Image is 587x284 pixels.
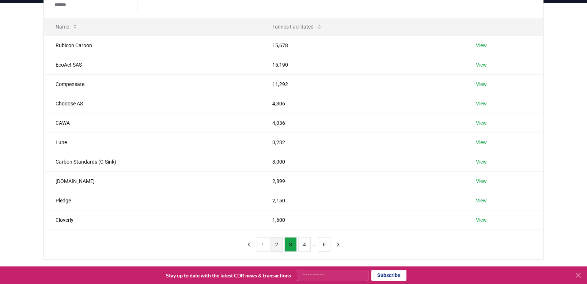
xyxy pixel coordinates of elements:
[261,55,464,74] td: 15,190
[318,237,330,252] button: 6
[284,237,297,252] button: 3
[50,19,84,34] button: Name
[261,152,464,171] td: 3,000
[44,152,261,171] td: Carbon Standards (C-Sink)
[266,19,328,34] button: Tonnes Facilitated
[243,237,255,252] button: previous page
[44,171,261,191] td: [DOMAIN_NAME]
[261,210,464,229] td: 1,600
[298,237,311,252] button: 4
[261,113,464,132] td: 4,036
[476,158,487,165] a: View
[476,119,487,127] a: View
[476,216,487,224] a: View
[476,177,487,185] a: View
[476,61,487,68] a: View
[476,42,487,49] a: View
[261,171,464,191] td: 2,899
[261,35,464,55] td: 15,678
[44,74,261,94] td: Compensate
[44,132,261,152] td: Lune
[44,35,261,55] td: Rubicon Carbon
[332,237,344,252] button: next page
[476,197,487,204] a: View
[261,132,464,152] td: 3,232
[476,100,487,107] a: View
[44,55,261,74] td: EcoAct SAS
[44,113,261,132] td: CAWA
[261,191,464,210] td: 2,150
[270,237,283,252] button: 2
[261,74,464,94] td: 11,292
[44,191,261,210] td: Pledge
[261,94,464,113] td: 4,306
[44,94,261,113] td: Chooose AS
[44,210,261,229] td: Cloverly
[312,240,317,249] li: ...
[476,139,487,146] a: View
[476,81,487,88] a: View
[257,237,269,252] button: 1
